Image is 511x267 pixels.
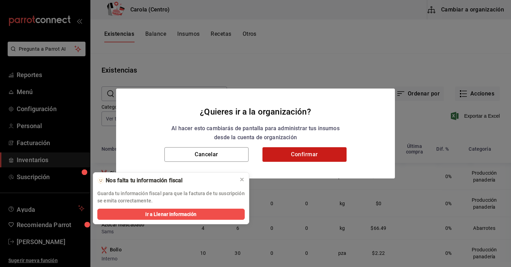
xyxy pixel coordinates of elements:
[97,177,234,184] div: 🫥 Nos falta tu información fiscal
[145,211,196,218] span: Ir a Llenar Información
[164,147,249,162] button: Cancelar
[124,124,387,142] div: Al hacer esto cambiarás de pantalla para administrar tus insumos desde la cuenta de organización
[97,190,245,205] p: Guarda tu información fiscal para que la factura de tu suscripción se emita correctamente.
[124,105,387,118] div: ¿Quieres ir a la organización?
[262,147,347,162] button: Confirmar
